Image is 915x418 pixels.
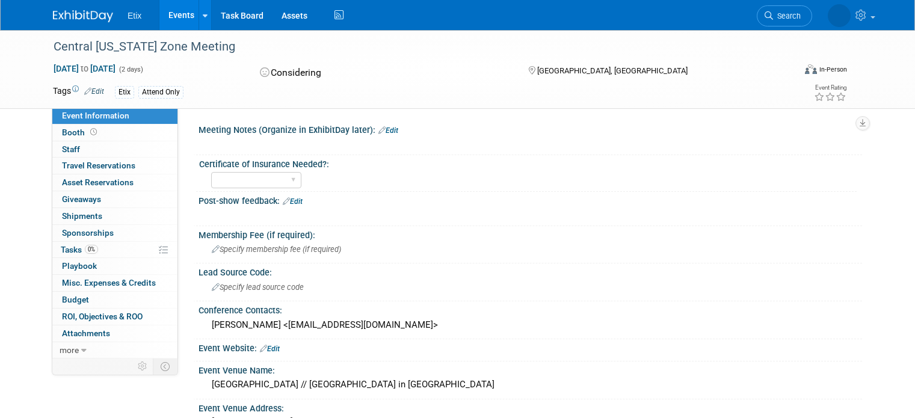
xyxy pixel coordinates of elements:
[212,245,341,254] span: Specify membership fee (if required)
[138,86,183,99] div: Attend Only
[52,258,177,274] a: Playbook
[805,64,817,74] img: Format-Inperson.png
[52,158,177,174] a: Travel Reservations
[199,192,862,207] div: Post-show feedback:
[52,108,177,124] a: Event Information
[62,128,99,137] span: Booth
[115,86,134,99] div: Etix
[62,144,80,154] span: Staff
[378,126,398,135] a: Edit
[52,191,177,207] a: Giveaways
[118,66,143,73] span: (2 days)
[62,278,156,287] span: Misc. Expenses & Credits
[88,128,99,137] span: Booth not reserved yet
[52,342,177,358] a: more
[208,316,853,334] div: [PERSON_NAME] <[EMAIL_ADDRESS][DOMAIN_NAME]>
[84,87,104,96] a: Edit
[62,261,97,271] span: Playbook
[61,245,98,254] span: Tasks
[199,121,862,137] div: Meeting Notes (Organize in ExhibitDay later):
[62,312,143,321] span: ROI, Objectives & ROO
[60,345,79,355] span: more
[199,399,862,414] div: Event Venue Address:
[62,161,135,170] span: Travel Reservations
[153,358,178,374] td: Toggle Event Tabs
[62,328,110,338] span: Attachments
[52,141,177,158] a: Staff
[52,309,177,325] a: ROI, Objectives & ROO
[814,85,846,91] div: Event Rating
[819,65,847,74] div: In-Person
[199,361,862,377] div: Event Venue Name:
[208,375,853,394] div: [GEOGRAPHIC_DATA] // [GEOGRAPHIC_DATA] in [GEOGRAPHIC_DATA]
[52,225,177,241] a: Sponsorships
[79,64,90,73] span: to
[199,301,862,316] div: Conference Contacts:
[199,155,857,170] div: Certificate of Insurance Needed?:
[828,4,851,27] img: Amy Meyer
[52,275,177,291] a: Misc. Expenses & Credits
[773,11,801,20] span: Search
[62,211,102,221] span: Shipments
[52,174,177,191] a: Asset Reservations
[730,63,847,81] div: Event Format
[283,197,303,206] a: Edit
[199,339,862,355] div: Event Website:
[62,111,129,120] span: Event Information
[62,177,134,187] span: Asset Reservations
[537,66,688,75] span: [GEOGRAPHIC_DATA], [GEOGRAPHIC_DATA]
[212,283,304,292] span: Specify lead source code
[52,124,177,141] a: Booth
[199,263,862,278] div: Lead Source Code:
[62,228,114,238] span: Sponsorships
[199,226,862,241] div: Membership Fee (if required):
[132,358,153,374] td: Personalize Event Tab Strip
[256,63,509,84] div: Considering
[62,194,101,204] span: Giveaways
[52,292,177,308] a: Budget
[128,11,141,20] span: Etix
[52,208,177,224] a: Shipments
[62,295,89,304] span: Budget
[85,245,98,254] span: 0%
[53,85,104,99] td: Tags
[52,242,177,258] a: Tasks0%
[260,345,280,353] a: Edit
[757,5,812,26] a: Search
[52,325,177,342] a: Attachments
[53,10,113,22] img: ExhibitDay
[53,63,116,74] span: [DATE] [DATE]
[49,36,780,58] div: Central [US_STATE] Zone Meeting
